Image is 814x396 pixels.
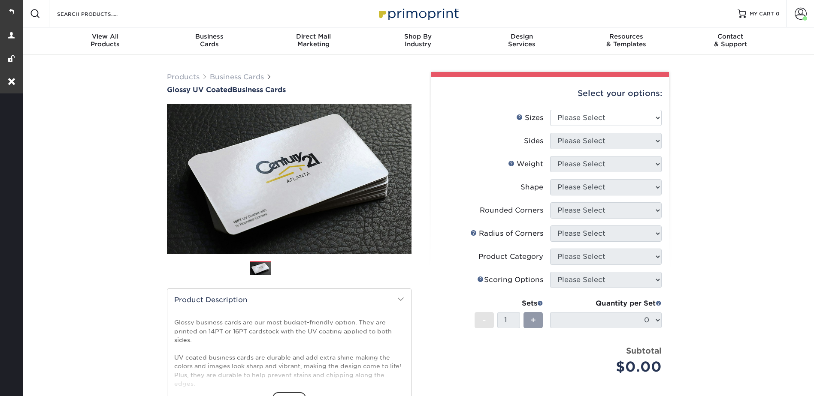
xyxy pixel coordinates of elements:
span: 0 [776,11,780,17]
strong: Subtotal [626,346,662,355]
img: Business Cards 01 [250,258,271,279]
a: Direct MailMarketing [261,27,366,55]
a: Products [167,73,200,81]
span: + [530,314,536,327]
span: Shop By [366,33,470,40]
a: BusinessCards [157,27,261,55]
a: View AllProducts [53,27,157,55]
span: Contact [678,33,783,40]
span: Design [470,33,574,40]
a: Shop ByIndustry [366,27,470,55]
img: Glossy UV Coated 01 [167,57,412,301]
div: Sets [475,298,543,309]
div: Sides [524,136,543,146]
img: Business Cards 02 [278,258,300,279]
span: Glossy UV Coated [167,86,232,94]
div: & Templates [574,33,678,48]
a: Contact& Support [678,27,783,55]
span: - [482,314,486,327]
div: Shape [520,182,543,192]
div: Weight [508,159,543,169]
span: View All [53,33,157,40]
a: Glossy UV CoatedBusiness Cards [167,86,412,94]
span: Business [157,33,261,40]
h2: Product Description [167,289,411,311]
div: Rounded Corners [480,205,543,216]
div: Marketing [261,33,366,48]
div: & Support [678,33,783,48]
span: Resources [574,33,678,40]
a: DesignServices [470,27,574,55]
input: SEARCH PRODUCTS..... [56,9,140,19]
img: Primoprint [375,4,461,23]
div: Products [53,33,157,48]
div: Scoring Options [477,275,543,285]
img: Business Cards 03 [307,258,329,279]
h1: Business Cards [167,86,412,94]
div: Industry [366,33,470,48]
span: Direct Mail [261,33,366,40]
span: MY CART [750,10,774,18]
div: Quantity per Set [550,298,662,309]
div: $0.00 [557,357,662,377]
a: Resources& Templates [574,27,678,55]
div: Select your options: [438,77,662,110]
div: Services [470,33,574,48]
div: Product Category [478,252,543,262]
a: Business Cards [210,73,264,81]
div: Radius of Corners [470,228,543,239]
div: Sizes [516,113,543,123]
div: Cards [157,33,261,48]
